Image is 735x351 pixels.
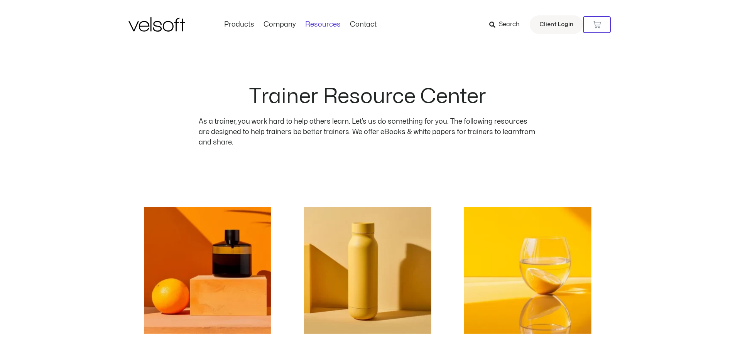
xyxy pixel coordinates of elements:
h2: Trainer Resource Center [249,86,486,107]
p: As a trainer, you work hard to help others learn. Let’s us do something for you. The following re... [199,116,536,148]
a: Client Login [530,15,583,34]
span: Client Login [539,20,573,30]
a: Search [489,18,525,31]
a: CompanyMenu Toggle [259,20,301,29]
span: Search [499,20,520,30]
a: ResourcesMenu Toggle [301,20,345,29]
a: ProductsMenu Toggle [220,20,259,29]
nav: Menu [220,20,381,29]
img: Velsoft Training Materials [128,17,185,32]
a: ContactMenu Toggle [345,20,381,29]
